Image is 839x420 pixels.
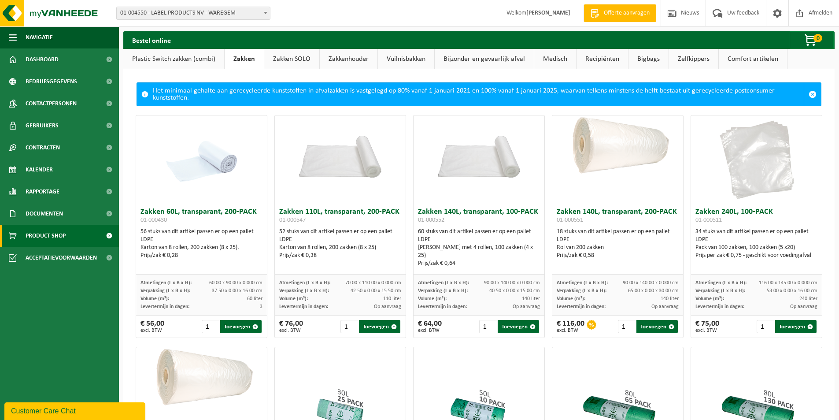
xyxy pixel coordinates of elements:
[557,288,606,294] span: Verpakking (L x B x H):
[552,115,683,181] img: 01-000551
[4,401,147,420] iframe: chat widget
[651,304,679,309] span: Op aanvraag
[26,247,97,269] span: Acceptatievoorwaarden
[140,228,262,260] div: 56 stuks van dit artikel passen er op een pallet
[757,320,775,333] input: 1
[279,320,303,333] div: € 76,00
[212,288,262,294] span: 37.50 x 0.00 x 16.00 cm
[775,320,817,333] button: Toevoegen
[513,304,540,309] span: Op aanvraag
[695,296,724,301] span: Volume (m³):
[279,304,328,309] span: Levertermijn in dagen:
[695,228,817,260] div: 34 stuks van dit artikel passen er op een pallet
[767,288,817,294] span: 53.00 x 0.00 x 16.00 cm
[264,49,319,69] a: Zakken SOLO
[557,320,584,333] div: € 116,00
[279,328,303,333] span: excl. BTW
[695,208,817,226] h3: Zakken 240L, 100-PACK
[140,217,167,223] span: 01-000430
[279,236,401,244] div: LDPE
[623,280,679,286] span: 90.00 x 140.00 x 0.000 cm
[695,252,817,260] div: Prijs per zak € 0,75 - geschikt voor voedingafval
[418,208,540,226] h3: Zakken 140L, transparant, 100-PACK
[279,228,401,260] div: 52 stuks van dit artikel passen er op een pallet
[418,217,444,223] span: 01-000552
[359,320,400,333] button: Toevoegen
[418,228,540,268] div: 60 stuks van dit artikel passen er op een pallet
[557,217,583,223] span: 01-000551
[695,236,817,244] div: LDPE
[628,288,679,294] span: 65.00 x 0.00 x 30.00 cm
[140,244,262,252] div: Karton van 8 rollen, 200 zakken (8 x 25).
[695,280,747,286] span: Afmetingen (L x B x H):
[489,288,540,294] span: 40.50 x 0.00 x 15.00 cm
[790,31,834,49] button: 0
[418,320,442,333] div: € 64,00
[557,228,679,260] div: 18 stuks van dit artikel passen er op een pallet
[418,260,540,268] div: Prijs/zak € 0,64
[695,288,745,294] span: Verpakking (L x B x H):
[557,296,585,301] span: Volume (m³):
[279,296,308,301] span: Volume (m³):
[804,83,821,106] a: Sluit melding
[378,49,434,69] a: Vuilnisbakken
[26,159,53,181] span: Kalender
[759,280,817,286] span: 116.00 x 145.00 x 0.000 cm
[153,83,804,106] div: Het minimaal gehalte aan gerecycleerde kunststoffen in afvalzakken is vastgelegd op 80% vanaf 1 j...
[695,320,719,333] div: € 75,00
[140,280,192,286] span: Afmetingen (L x B x H):
[123,31,180,48] h2: Bestel online
[202,320,220,333] input: 1
[279,217,306,223] span: 01-000547
[136,347,267,413] img: 01-000510
[661,296,679,301] span: 140 liter
[557,236,679,244] div: LDPE
[498,320,539,333] button: Toevoegen
[279,280,330,286] span: Afmetingen (L x B x H):
[557,328,584,333] span: excl. BTW
[669,49,718,69] a: Zelfkippers
[484,280,540,286] span: 90.00 x 140.00 x 0.000 cm
[557,208,679,226] h3: Zakken 140L, transparant, 200-PACK
[140,236,262,244] div: LDPE
[279,288,329,294] span: Verpakking (L x B x H):
[418,288,468,294] span: Verpakking (L x B x H):
[279,244,401,252] div: Karton van 8 rollen, 200 zakken (8 x 25)
[220,320,262,333] button: Toevoegen
[26,93,77,115] span: Contactpersonen
[418,280,469,286] span: Afmetingen (L x B x H):
[584,4,656,22] a: Offerte aanvragen
[418,296,447,301] span: Volume (m³):
[158,115,246,204] img: 01-000430
[26,71,77,93] span: Bedrijfsgegevens
[140,320,164,333] div: € 56,00
[695,217,722,223] span: 01-000511
[209,280,262,286] span: 60.00 x 90.00 x 0.000 cm
[279,208,401,226] h3: Zakken 110L, transparant, 200-PACK
[26,203,63,225] span: Documenten
[140,296,169,301] span: Volume (m³):
[26,48,59,71] span: Dashboard
[123,49,224,69] a: Plastic Switch zakken (combi)
[577,49,628,69] a: Recipiënten
[320,49,377,69] a: Zakkenhouder
[26,137,60,159] span: Contracten
[26,181,59,203] span: Rapportage
[117,7,270,19] span: 01-004550 - LABEL PRODUCTS NV - WAREGEM
[351,288,401,294] span: 42.50 x 0.00 x 15.50 cm
[140,304,189,309] span: Levertermijn in dagen:
[345,280,401,286] span: 70.00 x 110.00 x 0.000 cm
[383,296,401,301] span: 110 liter
[628,49,669,69] a: Bigbags
[435,49,534,69] a: Bijzonder en gevaarlijk afval
[26,225,66,247] span: Product Shop
[26,115,59,137] span: Gebruikers
[140,252,262,260] div: Prijs/zak € 0,28
[479,320,497,333] input: 1
[534,49,576,69] a: Medisch
[713,115,801,204] img: 01-000511
[557,280,608,286] span: Afmetingen (L x B x H):
[279,252,401,260] div: Prijs/zak € 0,38
[695,328,719,333] span: excl. BTW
